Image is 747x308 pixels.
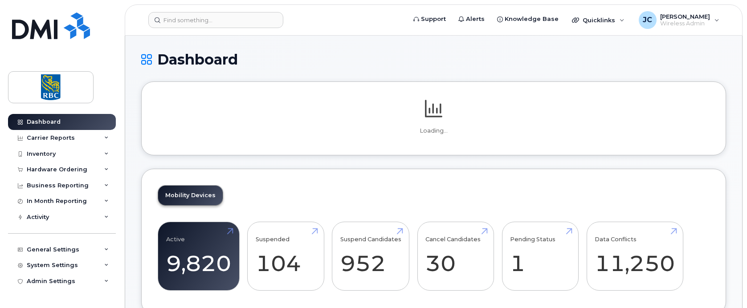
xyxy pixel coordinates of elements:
[425,227,486,286] a: Cancel Candidates 30
[158,127,710,135] p: Loading...
[256,227,316,286] a: Suspended 104
[141,52,726,67] h1: Dashboard
[340,227,401,286] a: Suspend Candidates 952
[166,227,231,286] a: Active 9,820
[158,186,223,205] a: Mobility Devices
[510,227,570,286] a: Pending Status 1
[595,227,675,286] a: Data Conflicts 11,250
